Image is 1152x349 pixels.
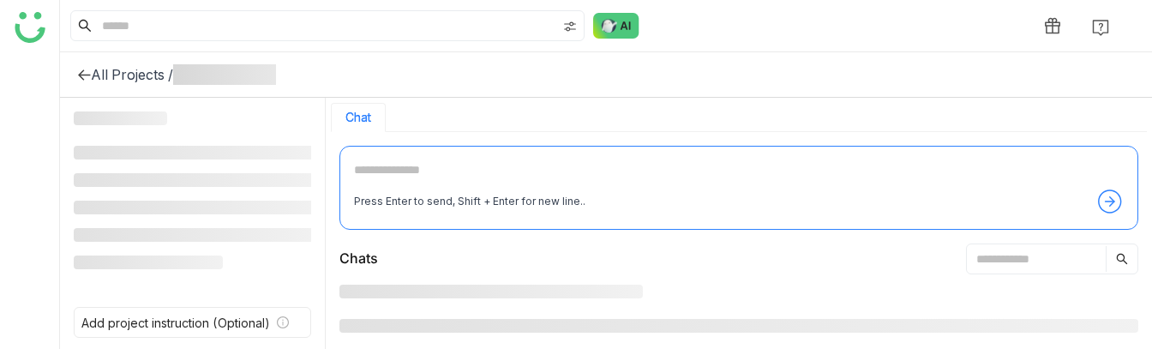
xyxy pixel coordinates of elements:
[354,194,585,210] div: Press Enter to send, Shift + Enter for new line..
[339,248,378,269] div: Chats
[593,13,639,39] img: ask-buddy-normal.svg
[91,66,173,83] div: All Projects /
[345,111,371,124] button: Chat
[1092,19,1109,36] img: help.svg
[15,12,45,43] img: logo
[81,316,270,330] div: Add project instruction (Optional)
[563,20,577,33] img: search-type.svg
